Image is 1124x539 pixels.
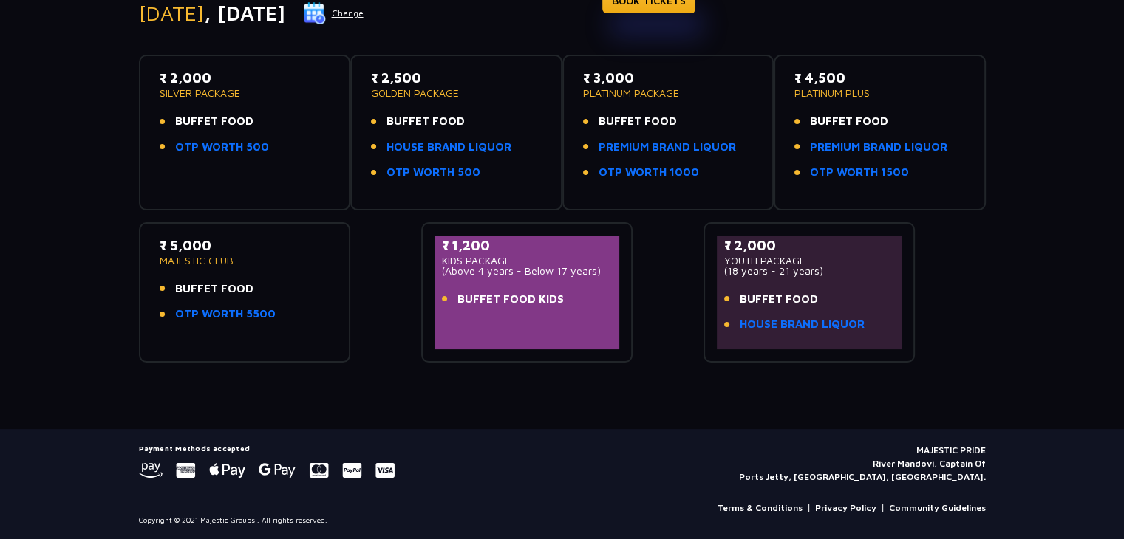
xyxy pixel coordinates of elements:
[175,139,269,156] a: OTP WORTH 500
[718,501,803,515] a: Terms & Conditions
[442,236,613,255] p: ₹ 1,200
[794,88,965,98] p: PLATINUM PLUS
[724,255,895,266] p: YOUTH PACKAGE
[599,139,736,156] a: PREMIUM BRAND LIQUOR
[794,68,965,88] p: ₹ 4,500
[204,1,285,25] span: , [DATE]
[740,316,865,333] a: HOUSE BRAND LIQUOR
[160,255,330,266] p: MAJESTIC CLUB
[739,444,986,484] p: MAJESTIC PRIDE River Mandovi, Captain Of Ports Jetty, [GEOGRAPHIC_DATA], [GEOGRAPHIC_DATA].
[889,501,986,515] a: Community Guidelines
[442,266,613,276] p: (Above 4 years - Below 17 years)
[371,88,542,98] p: GOLDEN PACKAGE
[139,1,204,25] span: [DATE]
[160,236,330,255] p: ₹ 5,000
[386,139,511,156] a: HOUSE BRAND LIQUOR
[175,306,276,323] a: OTP WORTH 5500
[810,139,947,156] a: PREMIUM BRAND LIQUOR
[810,113,888,130] span: BUFFET FOOD
[303,1,364,25] button: Change
[371,68,542,88] p: ₹ 2,500
[139,515,327,526] p: Copyright © 2021 Majestic Groups . All rights reserved.
[442,255,613,266] p: KIDS PACKAGE
[583,88,754,98] p: PLATINUM PACKAGE
[740,291,818,308] span: BUFFET FOOD
[599,164,699,181] a: OTP WORTH 1000
[457,291,564,308] span: BUFFET FOOD KIDS
[583,68,754,88] p: ₹ 3,000
[815,501,876,515] a: Privacy Policy
[724,236,895,255] p: ₹ 2,000
[160,68,330,88] p: ₹ 2,000
[810,164,909,181] a: OTP WORTH 1500
[160,88,330,98] p: SILVER PACKAGE
[175,113,253,130] span: BUFFET FOOD
[724,266,895,276] p: (18 years - 21 years)
[139,444,395,453] h5: Payment Methods accepted
[599,113,677,130] span: BUFFET FOOD
[386,164,480,181] a: OTP WORTH 500
[175,281,253,298] span: BUFFET FOOD
[386,113,465,130] span: BUFFET FOOD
